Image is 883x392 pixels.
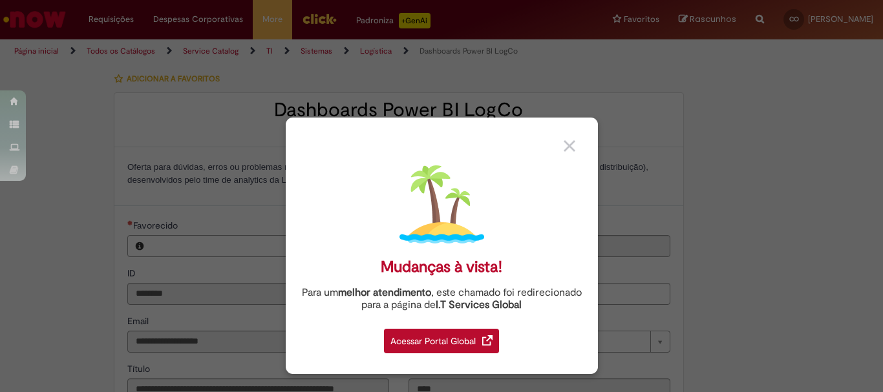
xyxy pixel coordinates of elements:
[295,287,588,311] div: Para um , este chamado foi redirecionado para a página de
[482,335,493,346] img: redirect_link.png
[564,140,575,152] img: close_button_grey.png
[381,258,502,276] div: Mudanças à vista!
[384,329,499,353] div: Acessar Portal Global
[436,291,522,311] a: I.T Services Global
[399,162,484,247] img: island.png
[384,322,499,353] a: Acessar Portal Global
[338,286,431,299] strong: melhor atendimento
